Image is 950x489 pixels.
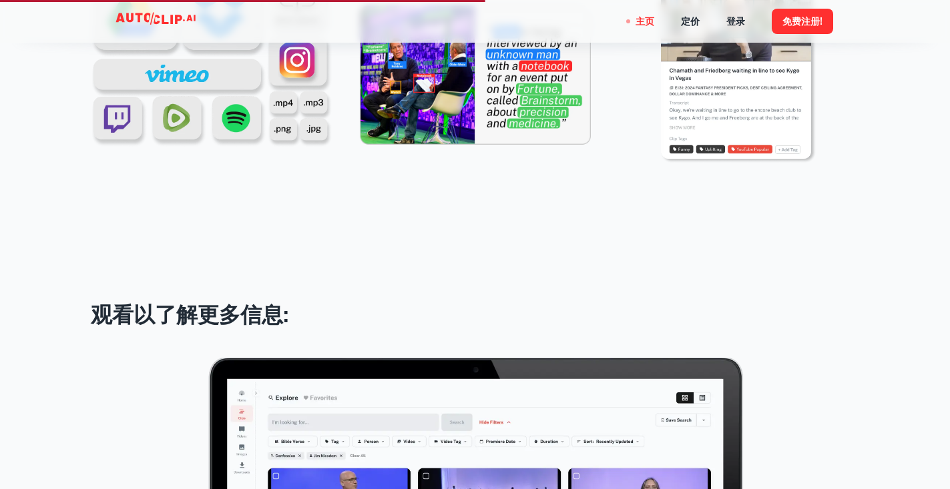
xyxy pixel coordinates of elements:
button: 免费注册! [772,9,833,33]
font: 观看以了解更多信息: [91,302,288,327]
img: 光照模式 [359,5,591,147]
font: 登录 [726,17,745,27]
font: 免费注册! [782,17,822,27]
font: 主页 [636,17,654,27]
font: 定价 [681,17,700,27]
